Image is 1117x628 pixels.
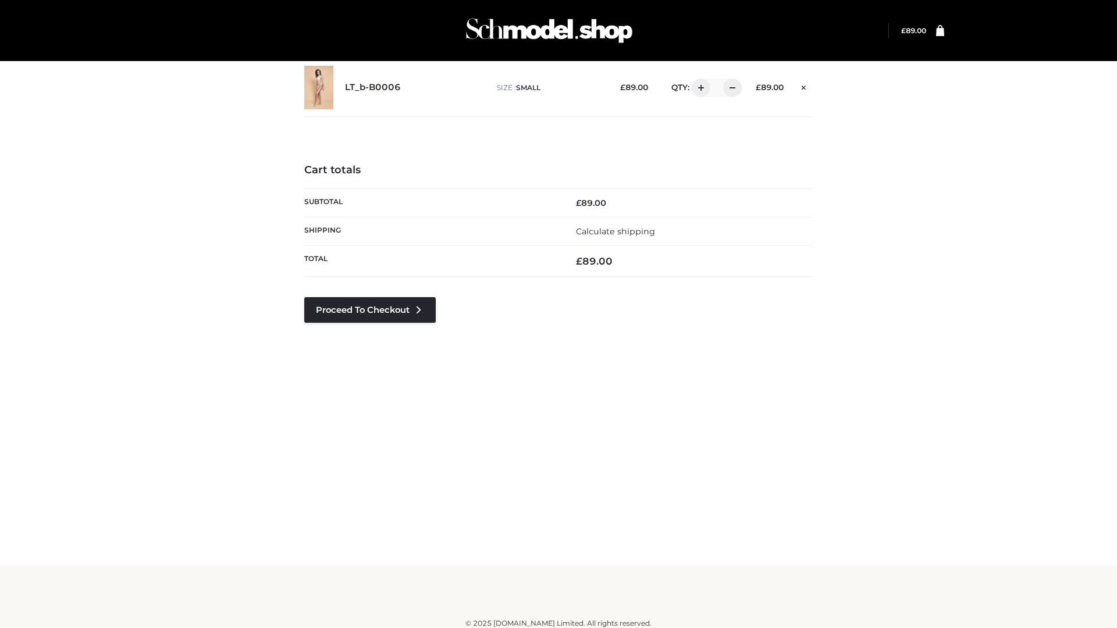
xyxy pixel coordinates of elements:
h4: Cart totals [304,164,813,177]
img: LT_b-B0006 - SMALL [304,66,333,109]
a: Proceed to Checkout [304,297,436,323]
span: £ [576,255,582,267]
th: Total [304,246,558,277]
bdi: 89.00 [576,255,613,267]
bdi: 89.00 [756,83,784,92]
a: Calculate shipping [576,226,655,237]
span: £ [756,83,761,92]
span: £ [901,26,906,35]
a: LT_b-B0006 [345,82,401,93]
img: Schmodel Admin 964 [462,8,636,53]
div: QTY: [660,78,738,97]
span: £ [576,198,581,208]
p: size : [497,83,602,93]
span: SMALL [516,83,540,92]
bdi: 89.00 [620,83,648,92]
bdi: 89.00 [576,198,606,208]
a: £89.00 [901,26,926,35]
bdi: 89.00 [901,26,926,35]
th: Shipping [304,217,558,245]
a: Remove this item [795,78,813,94]
th: Subtotal [304,188,558,217]
span: £ [620,83,625,92]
